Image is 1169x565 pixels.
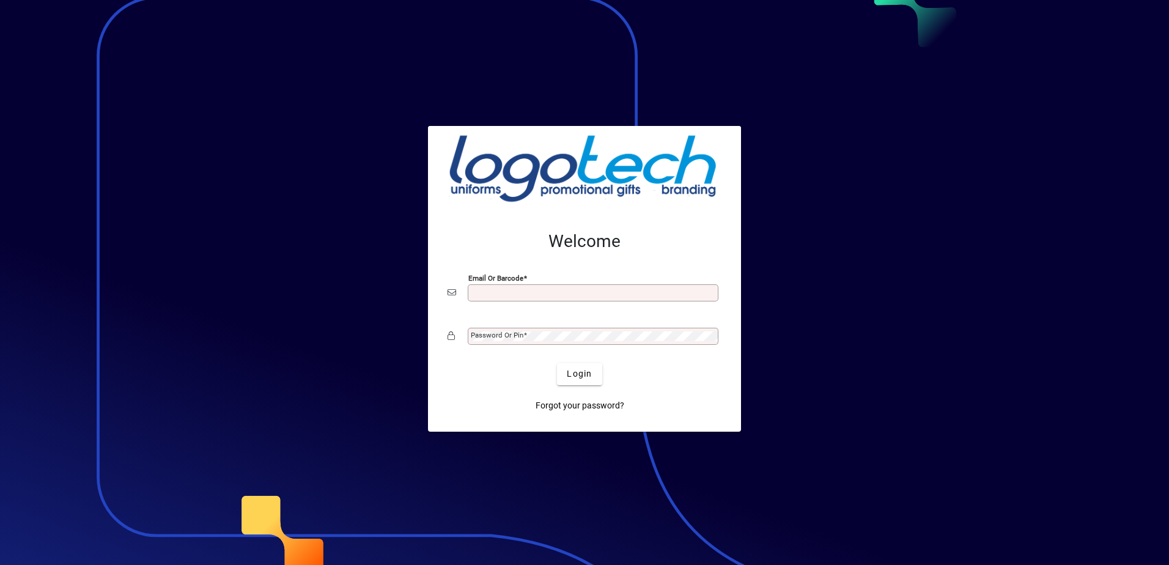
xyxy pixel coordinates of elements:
[557,363,602,385] button: Login
[531,395,629,417] a: Forgot your password?
[471,331,523,339] mat-label: Password or Pin
[468,273,523,282] mat-label: Email or Barcode
[567,367,592,380] span: Login
[448,231,721,252] h2: Welcome
[536,399,624,412] span: Forgot your password?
